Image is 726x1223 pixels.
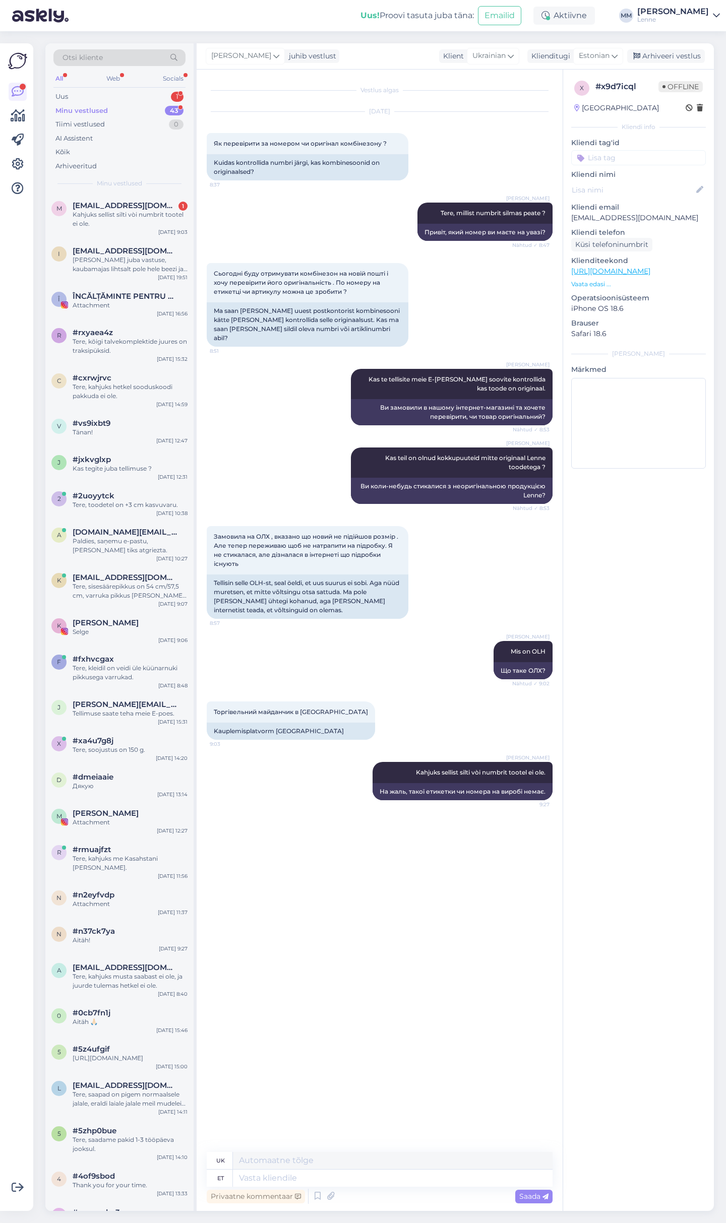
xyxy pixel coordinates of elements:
span: #dmeiaaie [73,773,113,782]
div: [DATE] 10:27 [156,555,188,562]
div: Web [104,72,122,85]
span: #4of9sbod [73,1172,115,1181]
input: Lisa nimi [572,184,694,196]
div: [DATE] 12:27 [157,827,188,834]
div: Tere, sisesäärepikkus on 54 cm/57,5 cm, varruka pikkus [PERSON_NAME] 61 cm /63,5 cm. [73,582,188,600]
p: iPhone OS 18.6 [571,303,706,314]
span: Î [58,295,60,303]
div: [DATE] 10:38 [156,509,188,517]
img: Askly Logo [8,51,27,71]
span: Estonian [579,50,610,61]
span: Nähtud ✓ 8:53 [512,504,550,512]
p: Klienditeekond [571,255,706,266]
div: Kuidas kontrollida numbri järgi, kas kombinesoonid on originaalsed? [207,154,408,180]
div: Arhiveeritud [55,161,97,171]
input: Lisa tag [571,150,706,165]
span: Замовила на ОЛХ , вказано що новий не підійшов розмір . Але тепер переживаю щоб не натрапити на п... [214,533,400,567]
span: x [57,740,61,747]
p: Märkmed [571,364,706,375]
div: [DATE] [207,107,553,116]
div: [DATE] 8:40 [158,990,188,998]
div: Kõik [55,147,70,157]
span: Kristin Niidu [73,618,139,627]
span: c [57,377,62,384]
div: Дякую [73,782,188,791]
span: Tere, millist numbrit silmas peate ? [441,209,546,217]
div: AI Assistent [55,134,93,144]
div: Vestlus algas [207,86,553,95]
span: f [57,658,61,666]
a: [PERSON_NAME]Lenne [637,8,720,24]
p: Kliendi telefon [571,227,706,238]
div: Aitäh! [73,936,188,945]
div: MM [619,9,633,23]
span: 8:51 [210,347,248,355]
div: Klienditugi [527,51,570,61]
p: Safari 18.6 [571,329,706,339]
b: Uus! [360,11,380,20]
div: [DATE] 9:03 [158,228,188,236]
span: karoliina.vaher@gmail.com [73,573,177,582]
span: J [57,703,60,711]
span: #n2eyfvdp [73,890,114,899]
span: v [57,422,61,430]
div: Selge [73,627,188,636]
div: [DATE] 9:27 [159,945,188,952]
span: 0 [57,1012,61,1019]
div: [DATE] 12:31 [158,473,188,481]
div: et [217,1170,224,1187]
div: [DATE] 13:14 [157,791,188,798]
span: 5 [57,1130,61,1137]
div: Tere, toodetel on +3 cm kasvuvaru. [73,500,188,509]
div: Tere, saapad on pigem normaalsele jalale, eraldi laiale jalale meil mudeleid ei ole. [73,1090,188,1108]
span: #5z4ufgif [73,1045,110,1054]
div: Tere, soojustus on 150 g. [73,745,188,754]
span: 9:03 [210,740,248,748]
div: Kas tegite juba tellimuse ? [73,464,188,473]
div: uk [216,1152,225,1169]
p: Brauser [571,318,706,329]
div: Aktiivne [533,7,595,25]
span: a [57,967,62,974]
span: 4 [57,1175,61,1183]
span: [PERSON_NAME] [506,754,550,761]
div: [DATE] 19:51 [158,274,188,281]
span: r [57,332,62,339]
span: a [57,531,62,539]
p: Kliendi email [571,202,706,213]
span: iepihelgas@gmail.com [73,246,177,255]
span: Nähtud ✓ 9:02 [512,680,550,687]
span: [PERSON_NAME] [211,50,271,61]
div: Ma saan [PERSON_NAME] uuest postkontorist kombinesooni kätte [PERSON_NAME] kontrollida selle orig... [207,302,408,347]
span: Minu vestlused [97,179,142,188]
span: [PERSON_NAME] [506,361,550,368]
span: lauratibar@gmail.com [73,1081,177,1090]
span: [PERSON_NAME] [506,633,550,640]
a: [URL][DOMAIN_NAME] [571,267,650,276]
span: r [57,849,62,856]
div: Привіт, який номер ви маєте на увазі? [417,224,553,241]
span: l [57,1084,61,1092]
div: [DATE] 15:31 [158,718,188,726]
p: Operatsioonisüsteem [571,293,706,303]
div: Ви коли-небудь стикалися з неоригінальною продукцією Lenne? [351,478,553,504]
div: [DATE] 15:00 [156,1063,188,1070]
span: Otsi kliente [63,52,103,63]
span: Nähtud ✓ 8:53 [512,426,550,433]
div: [URL][DOMAIN_NAME] [73,1054,188,1063]
span: [PERSON_NAME] [506,439,550,447]
span: Kas te tellisite meie E-[PERSON_NAME] soovite kontrollida kas toode on originaal. [369,375,547,392]
div: Tere, kõigi talvekomplektide juures on traksipüksid. [73,337,188,355]
span: Торгівельний майданчик в [GEOGRAPHIC_DATA] [214,708,368,716]
span: K [57,622,62,629]
div: All [53,72,65,85]
span: k [57,576,62,584]
div: [DATE] 11:37 [158,909,188,916]
div: Tiimi vestlused [55,119,105,130]
span: Maris Lember [73,809,139,818]
div: [DATE] 11:56 [158,872,188,880]
span: #5zhp0bue [73,1126,116,1135]
span: Kas teil on olnud kokkupuuteid mitte originaal Lenne toodetega ? [385,454,547,471]
span: #cxrwjrvc [73,373,111,382]
div: [DATE] 14:59 [156,401,188,408]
